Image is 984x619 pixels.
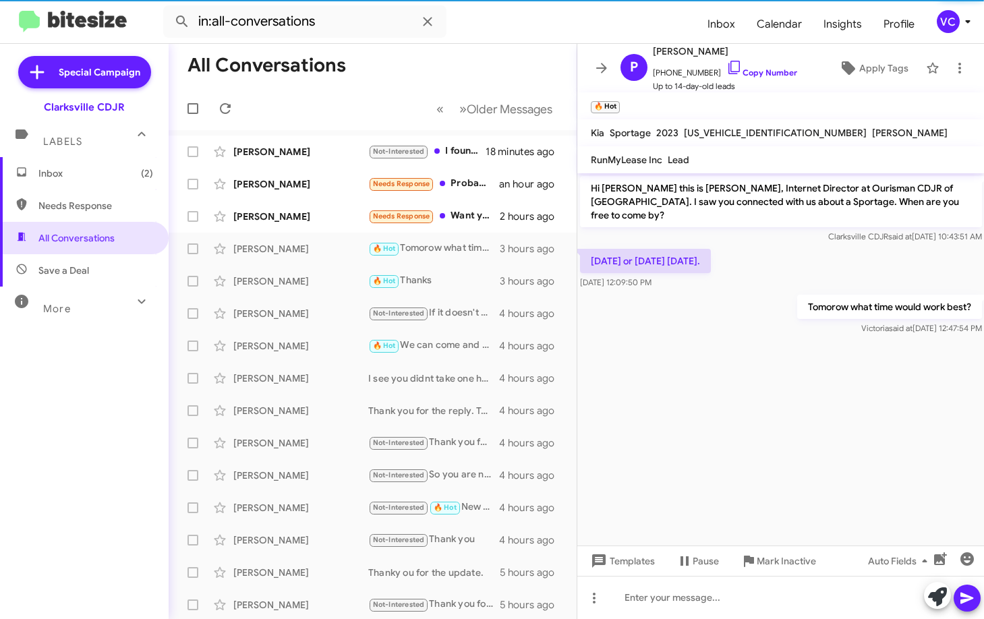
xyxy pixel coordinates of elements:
a: Insights [813,5,873,44]
span: Mark Inactive [757,549,816,573]
div: Clarksville CDJR [44,100,125,114]
button: Pause [666,549,730,573]
span: Templates [588,549,655,573]
div: an hour ago [499,177,565,191]
span: [PERSON_NAME] [653,43,797,59]
span: Lead [668,154,689,166]
span: Needs Response [373,179,430,188]
div: 2 hours ago [500,210,565,223]
span: Save a Deal [38,264,89,277]
h1: All Conversations [187,55,346,76]
button: Apply Tags [827,56,919,80]
button: Auto Fields [857,549,944,573]
div: 3 hours ago [500,274,565,288]
div: 4 hours ago [499,339,565,353]
div: [PERSON_NAME] [233,145,368,158]
span: Older Messages [467,102,552,117]
div: I found a truck. Thanks for your time. [368,144,486,159]
span: Apply Tags [859,56,908,80]
a: Copy Number [726,67,797,78]
span: [PHONE_NUMBER] [653,59,797,80]
span: 🔥 Hot [373,276,396,285]
div: Thank you for the update. [368,435,499,450]
span: 🔥 Hot [434,503,457,512]
span: 🔥 Hot [373,341,396,350]
a: Inbox [697,5,746,44]
div: Thank you for the reply. Take Care. [368,404,499,417]
div: VC [937,10,960,33]
p: Tomorow what time would work best? [797,295,981,319]
div: Probably won't be able to come in till second or third week of September till all my kids are bac... [368,176,499,191]
span: Pause [693,549,719,573]
div: 5 hours ago [500,598,565,612]
span: Not-Interested [373,471,425,479]
button: Templates [577,549,666,573]
span: [US_VEHICLE_IDENTIFICATION_NUMBER] [684,127,867,139]
span: Clarksville CDJR [DATE] 10:43:51 AM [828,231,981,241]
div: [PERSON_NAME] [233,501,368,514]
div: I see you didnt take one home! What happened? [368,372,499,385]
span: Not-Interested [373,438,425,447]
div: [PERSON_NAME] [233,598,368,612]
span: Not-Interested [373,309,425,318]
small: 🔥 Hot [591,101,620,113]
div: Thank you for the update. [368,597,500,612]
p: [DATE] or [DATE] [DATE]. [580,249,711,273]
div: [PERSON_NAME] [233,469,368,482]
span: P [630,57,638,78]
div: New accord [368,500,499,515]
div: 4 hours ago [499,501,565,514]
div: 3 hours ago [500,242,565,256]
input: Search [163,5,446,38]
div: [PERSON_NAME] [233,566,368,579]
div: If it doesn't have those options, I am not interested. Do you trade with other dealers from out o... [368,305,499,321]
div: [PERSON_NAME] [233,210,368,223]
div: [PERSON_NAME] [233,307,368,320]
div: Thanks [368,273,500,289]
span: « [436,100,444,117]
div: 4 hours ago [499,372,565,385]
div: 4 hours ago [499,307,565,320]
span: 2023 [656,127,678,139]
button: Next [451,95,560,123]
span: Up to 14-day-old leads [653,80,797,93]
div: Thank you [368,532,499,548]
div: [PERSON_NAME] [233,274,368,288]
div: [PERSON_NAME] [233,339,368,353]
span: Not-Interested [373,147,425,156]
span: [DATE] 12:09:50 PM [580,277,652,287]
p: Hi [PERSON_NAME] this is [PERSON_NAME], Internet Director at Ourisman CDJR of [GEOGRAPHIC_DATA]. ... [580,176,982,227]
a: Profile [873,5,925,44]
span: Labels [43,136,82,148]
button: Mark Inactive [730,549,827,573]
span: (2) [141,167,153,180]
span: [PERSON_NAME] [872,127,948,139]
span: Kia [591,127,604,139]
span: 🔥 Hot [373,244,396,253]
button: VC [925,10,969,33]
span: Not-Interested [373,535,425,544]
span: Special Campaign [59,65,140,79]
span: More [43,303,71,315]
div: 4 hours ago [499,436,565,450]
span: Auto Fields [868,549,933,573]
span: Not-Interested [373,503,425,512]
div: 18 minutes ago [486,145,565,158]
a: Calendar [746,5,813,44]
nav: Page navigation example [429,95,560,123]
div: [PERSON_NAME] [233,372,368,385]
div: 4 hours ago [499,533,565,547]
span: Needs Response [38,199,153,212]
a: Special Campaign [18,56,151,88]
div: [PERSON_NAME] [233,533,368,547]
span: said at [888,231,911,241]
div: Tomorow what time would work best? [368,241,500,256]
div: We can come and get you although we need to speak to you. [368,338,499,353]
span: Not-Interested [373,600,425,609]
span: RunMyLease Inc [591,154,662,166]
span: All Conversations [38,231,115,245]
